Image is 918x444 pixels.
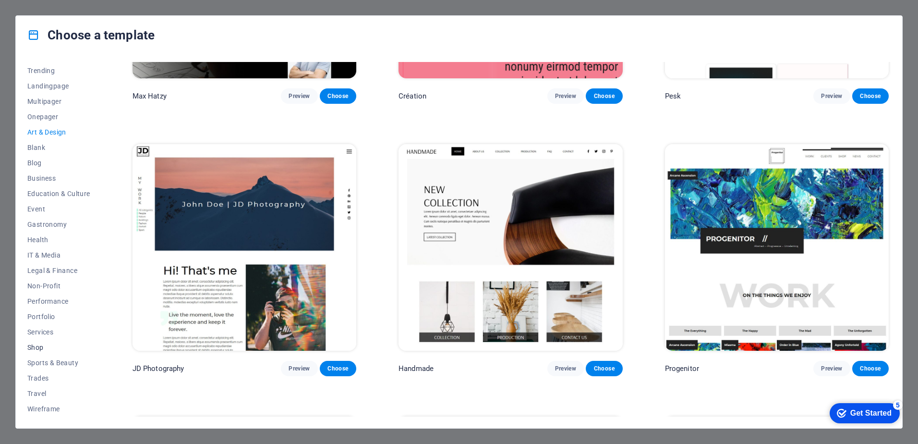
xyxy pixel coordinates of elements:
button: Portfolio [27,309,90,324]
span: Trades [27,374,90,382]
span: Choose [860,92,881,100]
img: Handmade [399,144,622,351]
span: Health [27,236,90,244]
div: Get Started [26,11,67,19]
button: Event [27,201,90,217]
button: Preview [813,88,850,104]
button: Choose [320,88,356,104]
span: Onepager [27,113,90,121]
button: Multipager [27,94,90,109]
span: Blog [27,159,90,167]
span: Performance [27,297,90,305]
div: Get Started 5 items remaining, 0% complete [5,5,75,25]
p: JD Photography [133,364,184,373]
button: Onepager [27,109,90,124]
span: Blank [27,144,90,151]
button: Gastronomy [27,217,90,232]
p: Max Hatzy [133,91,167,101]
button: Services [27,324,90,340]
span: Choose [327,365,349,372]
button: Blog [27,155,90,171]
button: Preview [547,361,584,376]
span: Portfolio [27,313,90,321]
button: Education & Culture [27,186,90,201]
span: Art & Design [27,128,90,136]
img: JD Photography [133,144,356,351]
button: Travel [27,386,90,401]
span: Choose [327,92,349,100]
button: Preview [813,361,850,376]
span: IT & Media [27,251,90,259]
span: Business [27,174,90,182]
span: Preview [555,365,576,372]
button: Choose [586,88,622,104]
button: Trending [27,63,90,78]
span: Legal & Finance [27,267,90,274]
button: Art & Design [27,124,90,140]
span: Gastronomy [27,221,90,228]
span: Wireframe [27,405,90,413]
span: Preview [289,92,310,100]
button: IT & Media [27,247,90,263]
span: Preview [289,365,310,372]
button: Shop [27,340,90,355]
span: Multipager [27,98,90,105]
span: Preview [821,92,842,100]
p: Création [399,91,426,101]
span: Choose [593,365,615,372]
span: Services [27,328,90,336]
button: Preview [547,88,584,104]
span: Trending [27,67,90,74]
div: 5 [69,2,78,12]
button: Wireframe [27,401,90,417]
p: Progenitor [665,364,699,373]
span: Shop [27,344,90,351]
button: Performance [27,294,90,309]
button: Non-Profit [27,278,90,294]
span: Landingpage [27,82,90,90]
p: Pesk [665,91,681,101]
span: Choose [860,365,881,372]
span: Choose [593,92,615,100]
p: Handmade [399,364,434,373]
button: Health [27,232,90,247]
button: Choose [852,88,889,104]
button: Choose [320,361,356,376]
button: Preview [281,361,317,376]
span: Sports & Beauty [27,359,90,367]
button: Legal & Finance [27,263,90,278]
span: Preview [821,365,842,372]
button: Preview [281,88,317,104]
button: Trades [27,370,90,386]
button: Business [27,171,90,186]
h4: Choose a template [27,27,155,43]
span: Non-Profit [27,282,90,290]
button: Blank [27,140,90,155]
button: Sports & Beauty [27,355,90,370]
span: Event [27,205,90,213]
span: Travel [27,390,90,397]
span: Education & Culture [27,190,90,197]
button: Choose [852,361,889,376]
span: Preview [555,92,576,100]
button: Landingpage [27,78,90,94]
button: Choose [586,361,622,376]
img: Progenitor [665,144,889,351]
